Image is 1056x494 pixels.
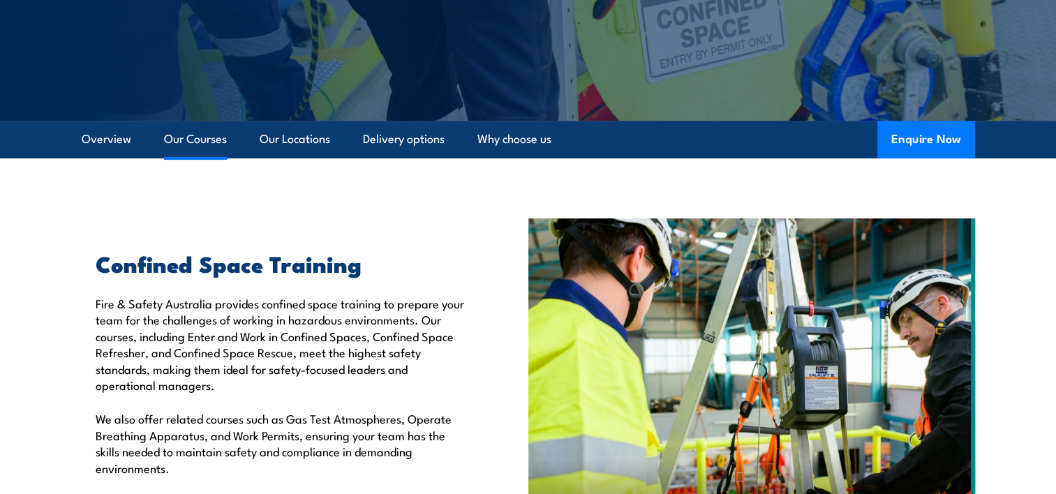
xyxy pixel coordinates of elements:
[260,121,330,158] a: Our Locations
[477,121,551,158] a: Why choose us
[96,410,464,476] p: We also offer related courses such as Gas Test Atmospheres, Operate Breathing Apparatus, and Work...
[96,295,464,393] p: Fire & Safety Australia provides confined space training to prepare your team for the challenges ...
[96,253,464,273] h2: Confined Space Training
[363,121,445,158] a: Delivery options
[82,121,131,158] a: Overview
[164,121,227,158] a: Our Courses
[877,121,975,158] button: Enquire Now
